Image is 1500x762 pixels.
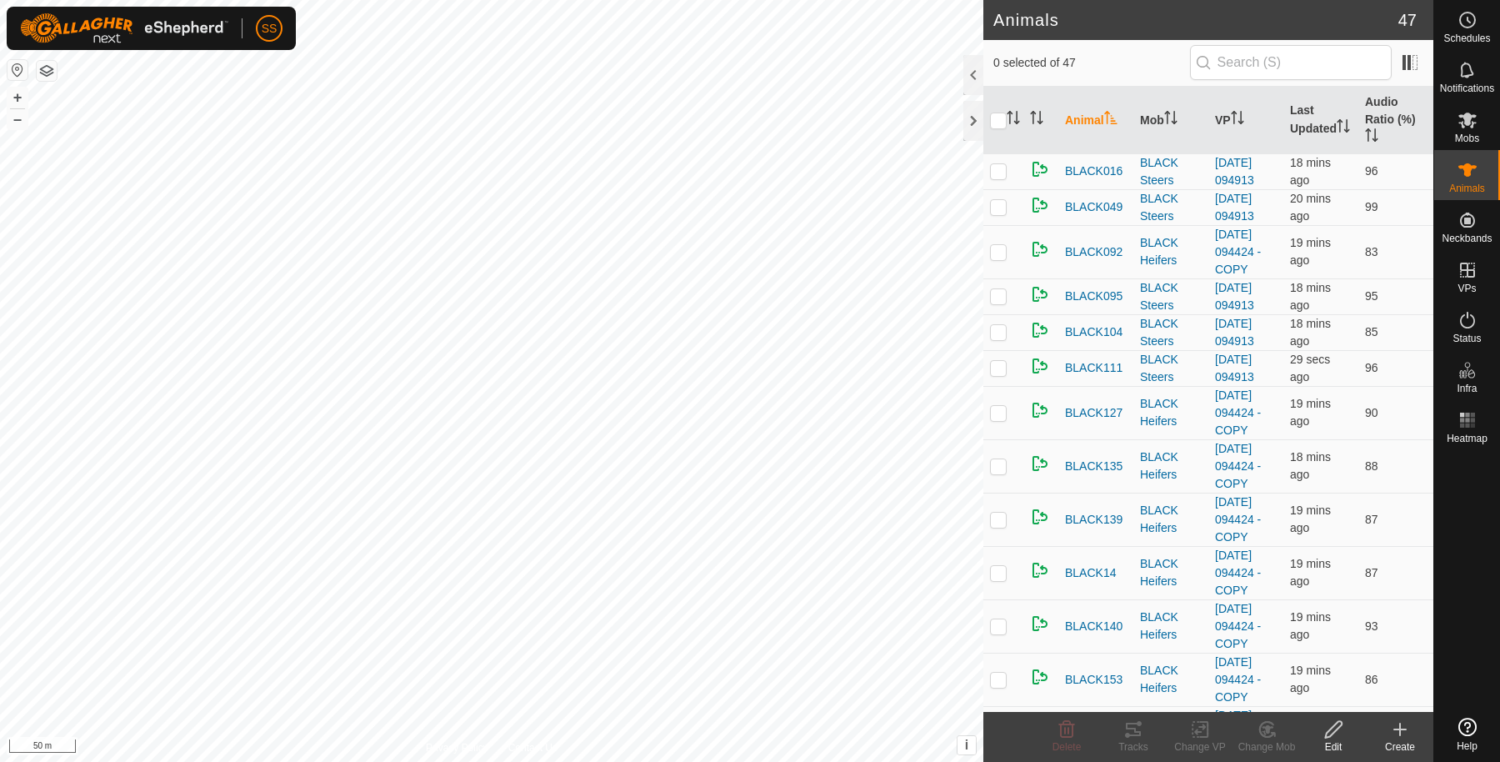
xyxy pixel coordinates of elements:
[1140,662,1202,697] div: BLACK Heifers
[1283,87,1358,154] th: Last Updated
[1030,113,1043,127] p-sorticon: Activate to sort
[1365,245,1378,258] span: 83
[1215,442,1261,490] a: [DATE] 094424 - COPY
[1215,317,1254,348] a: [DATE] 094913
[1440,83,1494,93] span: Notifications
[1365,459,1378,473] span: 88
[1030,320,1050,340] img: returning on
[1452,333,1481,343] span: Status
[1052,741,1082,753] span: Delete
[1030,195,1050,215] img: returning on
[1215,156,1254,187] a: [DATE] 094913
[1449,183,1485,193] span: Animals
[1140,395,1202,430] div: BLACK Heifers
[1443,33,1490,43] span: Schedules
[1007,113,1020,127] p-sorticon: Activate to sort
[965,738,968,752] span: i
[1065,359,1122,377] span: BLACK111
[1100,739,1167,754] div: Tracks
[1290,353,1330,384] span: 12 Aug 2025, 8:03 pm
[1215,281,1254,312] a: [DATE] 094913
[1030,614,1050,634] img: returning on
[1167,739,1233,754] div: Change VP
[1065,564,1116,582] span: BLACK14
[1365,131,1378,144] p-sorticon: Activate to sort
[1447,434,1487,444] span: Heatmap
[1365,566,1378,579] span: 87
[1365,673,1378,686] span: 86
[1457,384,1477,394] span: Infra
[1290,557,1331,588] span: 12 Aug 2025, 7:44 pm
[1065,323,1122,341] span: BLACK104
[7,88,27,108] button: +
[1215,389,1261,437] a: [DATE] 094424 - COPY
[1215,192,1254,223] a: [DATE] 094913
[1164,113,1177,127] p-sorticon: Activate to sort
[1365,289,1378,303] span: 95
[1337,122,1350,135] p-sorticon: Activate to sort
[1140,279,1202,314] div: BLACK Steers
[1140,502,1202,537] div: BLACK Heifers
[426,740,488,755] a: Privacy Policy
[1030,159,1050,179] img: returning on
[1290,664,1331,694] span: 12 Aug 2025, 7:44 pm
[1365,406,1378,419] span: 90
[1065,618,1122,635] span: BLACK140
[1215,353,1254,384] a: [DATE] 094913
[1065,288,1122,305] span: BLACK095
[1358,87,1433,154] th: Audio Ratio (%)
[1065,458,1122,475] span: BLACK135
[1140,154,1202,189] div: BLACK Steers
[1290,610,1331,641] span: 12 Aug 2025, 7:44 pm
[1065,511,1122,529] span: BLACK139
[1140,449,1202,484] div: BLACK Heifers
[508,740,557,755] a: Contact Us
[1133,87,1208,154] th: Mob
[1065,671,1122,689] span: BLACK153
[1215,709,1261,757] a: [DATE] 094424 - COPY
[1365,361,1378,374] span: 96
[1030,284,1050,304] img: returning on
[1030,454,1050,474] img: returning on
[1455,133,1479,143] span: Mobs
[1290,450,1331,481] span: 12 Aug 2025, 7:45 pm
[1290,504,1331,534] span: 12 Aug 2025, 7:44 pm
[1215,655,1261,704] a: [DATE] 094424 - COPY
[1030,239,1050,259] img: returning on
[1457,283,1476,293] span: VPs
[1140,609,1202,644] div: BLACK Heifers
[1231,113,1244,127] p-sorticon: Activate to sort
[1065,198,1122,216] span: BLACK049
[262,20,277,38] span: SS
[1290,156,1331,187] span: 12 Aug 2025, 7:45 pm
[1300,739,1367,754] div: Edit
[1442,233,1492,243] span: Neckbands
[1434,711,1500,758] a: Help
[1140,234,1202,269] div: BLACK Heifers
[1140,555,1202,590] div: BLACK Heifers
[1365,513,1378,526] span: 87
[1140,351,1202,386] div: BLACK Steers
[1457,741,1477,751] span: Help
[1215,228,1261,276] a: [DATE] 094424 - COPY
[7,109,27,129] button: –
[1215,495,1261,544] a: [DATE] 094424 - COPY
[957,736,976,754] button: i
[1215,549,1261,597] a: [DATE] 094424 - COPY
[1290,397,1331,428] span: 12 Aug 2025, 7:44 pm
[1065,243,1122,261] span: BLACK092
[1030,400,1050,420] img: returning on
[1104,113,1117,127] p-sorticon: Activate to sort
[1190,45,1392,80] input: Search (S)
[1030,560,1050,580] img: returning on
[1365,200,1378,213] span: 99
[993,54,1190,72] span: 0 selected of 47
[1140,315,1202,350] div: BLACK Steers
[1030,507,1050,527] img: returning on
[1365,164,1378,178] span: 96
[1208,87,1283,154] th: VP
[1290,192,1331,223] span: 12 Aug 2025, 7:43 pm
[1290,317,1331,348] span: 12 Aug 2025, 7:45 pm
[1065,404,1122,422] span: BLACK127
[1065,163,1122,180] span: BLACK016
